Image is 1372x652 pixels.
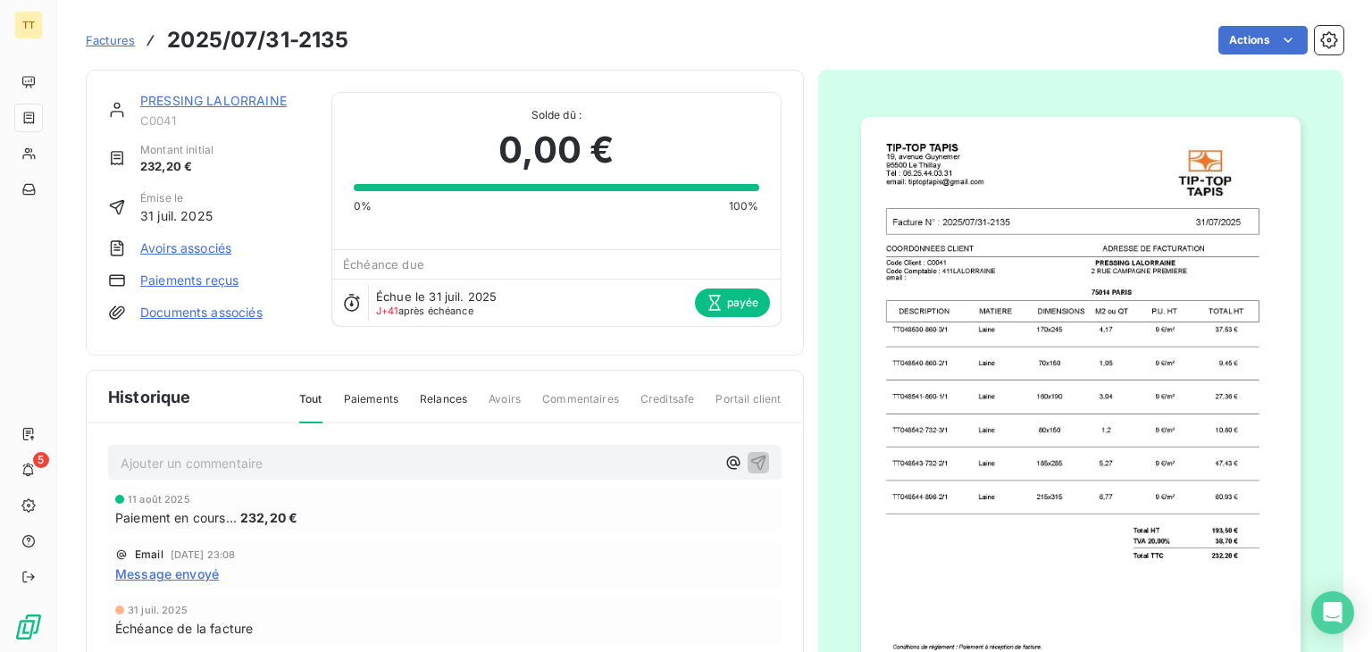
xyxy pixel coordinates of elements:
[140,272,238,289] a: Paiements reçus
[140,158,213,176] span: 232,20 €
[108,385,191,409] span: Historique
[115,564,219,583] span: Message envoyé
[354,198,372,214] span: 0%
[695,288,770,317] span: payée
[33,452,49,468] span: 5
[729,198,759,214] span: 100%
[14,613,43,641] img: Logo LeanPay
[140,190,213,206] span: Émise le
[715,391,781,422] span: Portail client
[135,549,163,560] span: Email
[140,304,263,322] a: Documents associés
[115,508,237,527] span: Paiement en cours...
[376,305,473,316] span: après échéance
[354,107,758,123] span: Solde dû :
[86,33,135,47] span: Factures
[240,508,297,527] span: 232,20 €
[299,391,322,423] span: Tout
[128,605,188,615] span: 31 juil. 2025
[140,206,213,225] span: 31 juil. 2025
[420,391,467,422] span: Relances
[115,619,253,638] span: Échéance de la facture
[489,391,521,422] span: Avoirs
[140,93,287,108] a: PRESSING LALORRAINE
[1218,26,1308,54] button: Actions
[376,289,497,304] span: Échue le 31 juil. 2025
[498,123,614,177] span: 0,00 €
[640,391,695,422] span: Creditsafe
[14,11,43,39] div: TT
[140,113,310,128] span: C0041
[128,494,190,505] span: 11 août 2025
[140,142,213,158] span: Montant initial
[1311,591,1354,634] div: Open Intercom Messenger
[171,549,236,560] span: [DATE] 23:08
[343,257,424,272] span: Échéance due
[140,239,231,257] a: Avoirs associés
[86,31,135,49] a: Factures
[167,24,348,56] h3: 2025/07/31-2135
[376,305,398,317] span: J+41
[344,391,398,422] span: Paiements
[542,391,619,422] span: Commentaires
